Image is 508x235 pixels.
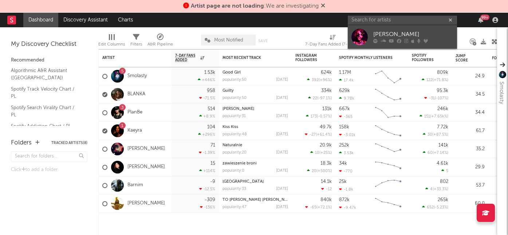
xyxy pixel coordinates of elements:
[11,85,80,100] a: Spotify Track Velocity Chart / PL
[339,78,354,83] div: 17.4k
[223,125,238,129] a: Kiss Kiss
[198,132,215,137] div: +296 %
[320,151,331,155] span: +25 %
[424,96,448,100] div: ( )
[317,133,331,137] span: +61.4 %
[200,205,215,210] div: -136 %
[339,70,351,75] div: 1.17M
[339,125,349,130] div: 158k
[412,53,437,62] div: Spotify Followers
[440,179,448,184] div: 802
[429,96,435,100] span: -31
[339,114,353,119] div: -365
[23,13,58,27] a: Dashboard
[51,141,87,145] button: Tracked Artists(8)
[423,150,448,155] div: ( )
[326,187,332,191] span: -12
[223,89,288,93] div: Guilty
[480,15,489,20] div: 99 +
[456,199,485,208] div: 60.0
[258,39,268,43] button: Save
[497,81,506,104] div: Smolasty
[320,125,332,130] div: 49.7k
[372,140,405,158] svg: Chart title
[223,180,288,184] div: TOKIO
[438,143,448,148] div: 141k
[321,70,332,75] div: 624k
[199,168,215,173] div: +114 %
[11,104,80,119] a: Spotify Search Virality Chart / PL
[191,3,319,9] span: : We are investigating
[339,179,347,184] div: 25k
[434,78,447,82] span: +71.8 %
[11,139,32,147] div: Folders
[127,200,165,207] a: [PERSON_NAME]
[276,78,288,82] div: [DATE]
[428,133,432,137] span: 30
[318,206,331,210] span: +72.1 %
[422,205,448,210] div: ( )
[223,143,242,147] a: Naturalnie
[223,89,234,93] a: Guilty
[307,168,332,173] div: ( )
[199,150,215,155] div: -1.39 %
[276,132,288,136] div: [DATE]
[437,107,448,111] div: 246k
[372,122,405,140] svg: Chart title
[102,56,157,60] div: Artist
[223,180,264,184] a: [GEOGRAPHIC_DATA]
[422,77,448,82] div: ( )
[339,132,355,137] div: -3.01k
[372,85,405,104] svg: Chart title
[276,96,288,100] div: [DATE]
[425,187,448,191] div: ( )
[11,151,87,162] input: Search for folders...
[456,72,485,81] div: 24.9
[446,169,448,173] span: 5
[223,198,294,202] a: TO [PERSON_NAME] [PERSON_NAME]
[310,133,316,137] span: -27
[321,3,325,9] span: Dismiss
[223,198,288,202] div: TO JE MOJE HOLKA
[223,169,244,173] div: popularity: 0
[434,187,447,191] span: +33.3 %
[127,182,143,188] a: Barnim
[311,115,317,119] span: 173
[11,67,80,81] a: Algorithmic A&R Assistant ([GEOGRAPHIC_DATA])
[127,73,147,79] a: Smolasty
[207,125,215,130] div: 104
[214,38,243,43] span: Most Notified
[320,198,332,202] div: 840k
[313,96,317,100] span: 22
[423,132,448,137] div: ( )
[295,53,321,62] div: Instagram Followers
[276,187,288,191] div: [DATE]
[98,31,125,52] div: Edit Columns
[223,114,246,118] div: popularity: 31
[456,145,485,154] div: 35.2
[223,96,247,100] div: popularity: 50
[127,164,165,170] a: [PERSON_NAME]
[420,114,448,119] div: ( )
[424,115,430,119] span: 151
[456,54,474,63] div: Jump Score
[223,107,288,111] div: KOH PHANGAN
[437,70,448,75] div: 809k
[127,109,142,116] a: PlanBe
[437,125,448,130] div: 7.72k
[223,71,288,75] div: Good Girl
[427,206,434,210] span: 652
[130,31,142,52] div: Filters
[223,151,247,155] div: popularity: 20
[127,146,165,152] a: [PERSON_NAME]
[339,161,347,166] div: 34k
[435,206,447,210] span: -5.23 %
[339,198,350,202] div: 872k
[456,181,485,190] div: 53.7
[339,187,353,192] div: -1.8k
[205,198,215,202] div: -309
[428,151,433,155] span: 60
[305,40,360,49] div: 7-Day Fans Added (7-Day Fans Added)
[372,104,405,122] svg: Chart title
[372,67,405,85] svg: Chart title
